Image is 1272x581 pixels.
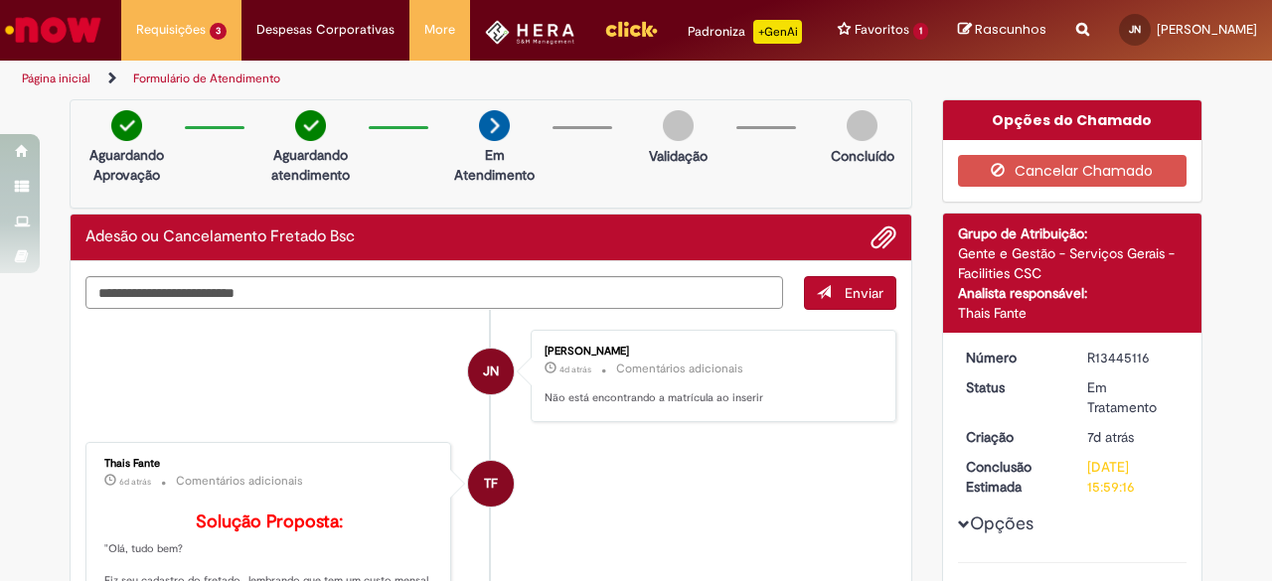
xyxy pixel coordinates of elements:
p: Não está encontrando a matrícula ao inserir [545,390,875,406]
dt: Conclusão Estimada [951,457,1073,497]
span: Favoritos [855,20,909,40]
time: 25/08/2025 15:47:17 [1087,428,1134,446]
small: Comentários adicionais [616,361,743,377]
time: 26/08/2025 17:49:29 [119,476,151,488]
small: Comentários adicionais [176,473,303,490]
p: Aguardando Aprovação [79,145,175,185]
div: [DATE] 15:59:16 [1087,457,1180,497]
a: Rascunhos [958,21,1046,40]
dt: Número [951,348,1073,367]
a: Formulário de Atendimento [133,71,280,86]
button: Cancelar Chamado [958,155,1188,187]
img: HeraLogo.png [485,20,575,45]
ul: Trilhas de página [15,61,833,97]
span: Requisições [136,20,206,40]
img: img-circle-grey.png [663,110,694,141]
img: check-circle-green.png [295,110,326,141]
div: Thais Fante [958,303,1188,323]
a: Página inicial [22,71,90,86]
p: Validação [649,146,708,166]
time: 28/08/2025 16:13:12 [559,363,591,375]
span: Enviar [845,284,883,302]
span: 6d atrás [119,476,151,488]
img: img-circle-grey.png [847,110,877,141]
div: Thais Fante [104,458,435,470]
div: Joao Vitor Neves Nunes [468,349,514,394]
div: Grupo de Atribuição: [958,223,1188,243]
span: 7d atrás [1087,428,1134,446]
img: click_logo_yellow_360x200.png [604,14,658,44]
p: +GenAi [753,20,802,44]
dt: Status [951,377,1073,397]
div: Analista responsável: [958,283,1188,303]
button: Enviar [804,276,896,310]
p: Em Atendimento [446,145,543,185]
span: More [424,20,455,40]
span: 1 [913,23,928,40]
h2: Adesão ou Cancelamento Fretado Bsc Histórico de tíquete [85,228,355,246]
div: Gente e Gestão - Serviços Gerais - Facilities CSC [958,243,1188,283]
span: JN [1129,23,1141,36]
span: Rascunhos [975,20,1046,39]
img: arrow-next.png [479,110,510,141]
textarea: Digite sua mensagem aqui... [85,276,783,309]
div: Opções do Chamado [943,100,1202,140]
span: JN [483,348,499,395]
b: Solução Proposta: [196,510,343,533]
div: 25/08/2025 15:47:17 [1087,427,1180,447]
span: Despesas Corporativas [256,20,395,40]
span: [PERSON_NAME] [1157,21,1257,38]
div: Padroniza [688,20,802,44]
img: ServiceNow [2,10,104,50]
p: Concluído [831,146,894,166]
img: check-circle-green.png [111,110,142,141]
dt: Criação [951,427,1073,447]
div: R13445116 [1087,348,1180,367]
button: Adicionar anexos [871,224,896,250]
div: Em Tratamento [1087,377,1180,417]
span: TF [484,460,498,508]
div: Thais Fante [468,461,514,507]
div: [PERSON_NAME] [545,346,875,358]
span: 3 [210,23,227,40]
p: Aguardando atendimento [262,145,359,185]
span: 4d atrás [559,363,591,375]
